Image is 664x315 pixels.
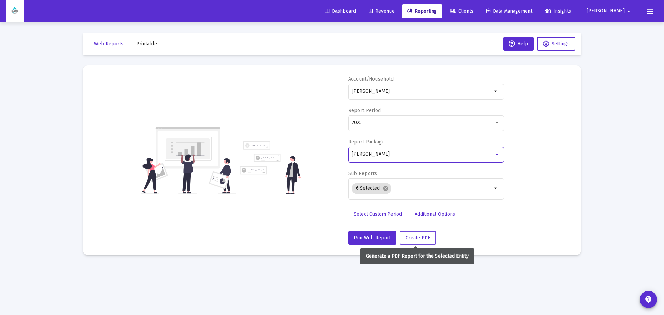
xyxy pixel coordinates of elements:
a: Data Management [481,4,538,18]
button: Settings [537,37,575,51]
span: Reporting [407,8,437,14]
button: Create PDF [400,231,436,245]
label: Report Package [348,139,385,145]
span: Insights [545,8,571,14]
mat-icon: arrow_drop_down [492,87,500,95]
label: Report Period [348,108,381,113]
mat-icon: arrow_drop_down [625,4,633,18]
img: reporting-alt [240,141,301,194]
span: 2025 [352,120,362,126]
a: Dashboard [319,4,361,18]
mat-chip: 6 Selected [352,183,391,194]
button: Printable [131,37,163,51]
mat-chip-list: Selection [352,182,492,195]
span: [PERSON_NAME] [352,151,390,157]
span: Printable [136,41,157,47]
span: Run Web Report [354,235,391,241]
mat-icon: arrow_drop_down [492,184,500,193]
img: reporting [141,126,236,194]
button: Web Reports [89,37,129,51]
span: Dashboard [325,8,356,14]
button: Help [503,37,534,51]
span: Additional Options [415,211,455,217]
img: Dashboard [11,4,19,18]
span: Revenue [369,8,395,14]
mat-icon: cancel [382,185,389,192]
mat-icon: contact_support [644,295,653,304]
input: Search or select an account or household [352,89,492,94]
a: Clients [444,4,479,18]
span: Clients [450,8,473,14]
span: Settings [552,41,570,47]
span: Create PDF [406,235,430,241]
a: Reporting [402,4,442,18]
span: Data Management [486,8,532,14]
a: Insights [539,4,577,18]
label: Account/Household [348,76,394,82]
span: Web Reports [94,41,123,47]
span: Help [509,41,528,47]
span: [PERSON_NAME] [587,8,625,14]
button: [PERSON_NAME] [578,4,641,18]
span: Select Custom Period [354,211,402,217]
a: Revenue [363,4,400,18]
button: Run Web Report [348,231,396,245]
label: Sub Reports [348,170,377,176]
